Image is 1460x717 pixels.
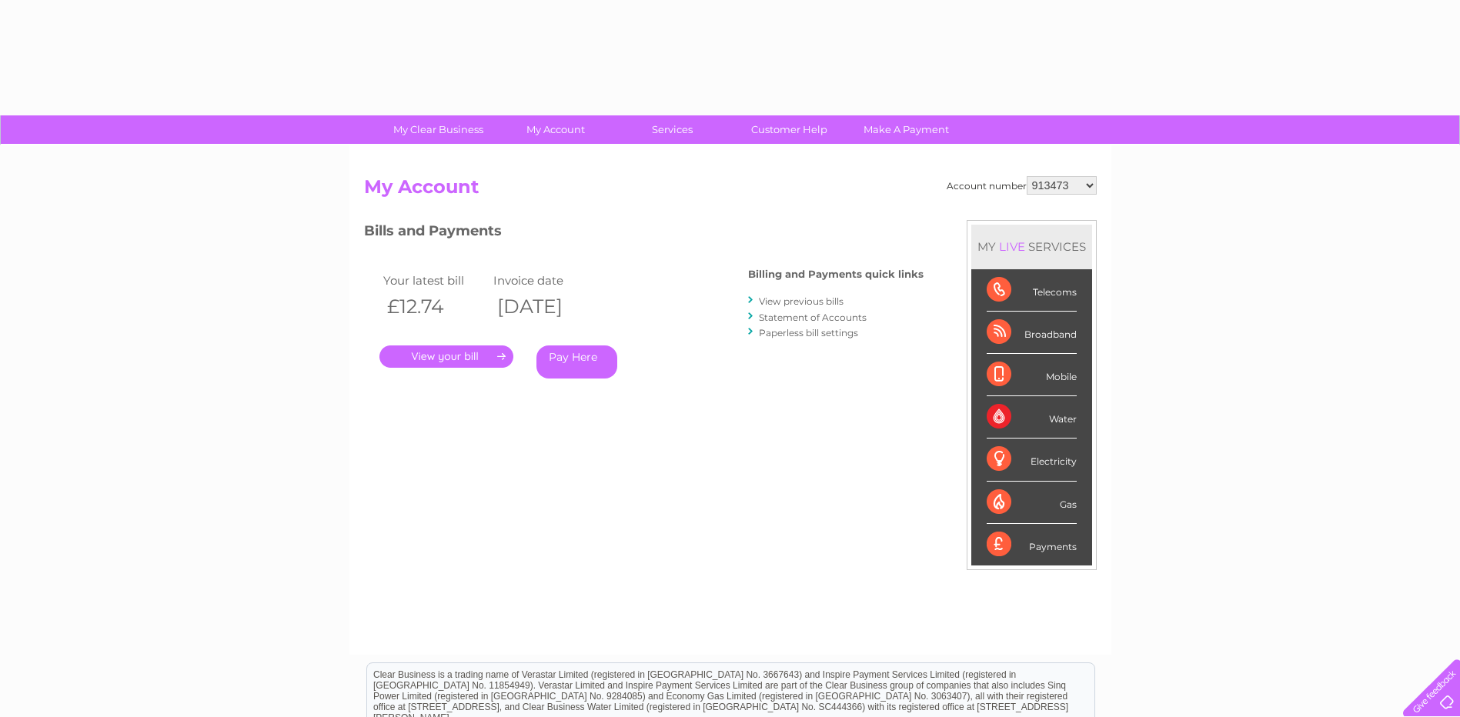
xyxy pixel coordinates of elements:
h3: Bills and Payments [364,220,924,247]
a: Services [609,115,736,144]
a: . [379,345,513,368]
a: Customer Help [726,115,853,144]
div: Water [987,396,1077,439]
div: Payments [987,524,1077,565]
h4: Billing and Payments quick links [748,268,924,280]
div: Account number [947,176,1097,195]
div: Clear Business is a trading name of Verastar Limited (registered in [GEOGRAPHIC_DATA] No. 3667643... [367,8,1094,75]
a: Pay Here [536,345,617,379]
div: Telecoms [987,269,1077,312]
div: Electricity [987,439,1077,481]
th: £12.74 [379,291,490,322]
a: My Account [492,115,619,144]
a: Statement of Accounts [759,312,867,323]
a: View previous bills [759,295,844,307]
div: Broadband [987,312,1077,354]
td: Your latest bill [379,270,490,291]
a: My Clear Business [375,115,502,144]
div: Gas [987,482,1077,524]
th: [DATE] [489,291,600,322]
div: Mobile [987,354,1077,396]
div: LIVE [996,239,1028,254]
a: Make A Payment [843,115,970,144]
td: Invoice date [489,270,600,291]
h2: My Account [364,176,1097,205]
a: Paperless bill settings [759,327,858,338]
div: MY SERVICES [971,225,1092,268]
